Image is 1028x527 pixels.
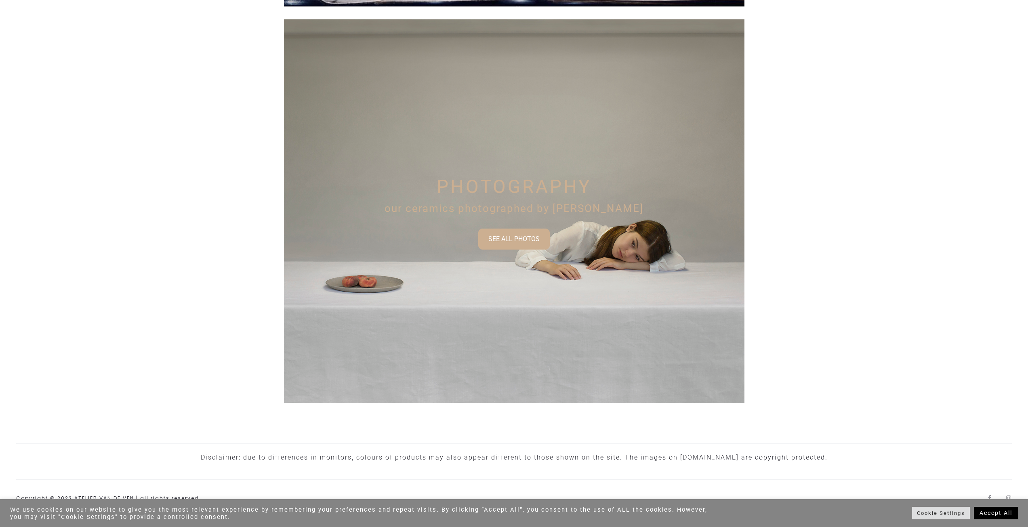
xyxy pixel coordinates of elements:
div: Slider [284,19,744,403]
div: We use cookies on our website to give you the most relevant experience by remembering your prefer... [10,506,716,521]
p: PHOTOGRAPHY [292,173,736,201]
a: Accept All [974,507,1018,519]
a: SEE ALL PHOTOS [478,229,550,250]
p: our ceramics photographed by [PERSON_NAME] [292,201,736,216]
div: SEE ALL PHOTOS [488,234,540,244]
a: Cookie Settings [912,507,970,519]
div: Copyright © 2022 ATELIER VAN DE VEN | all rights reserved [16,493,199,504]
